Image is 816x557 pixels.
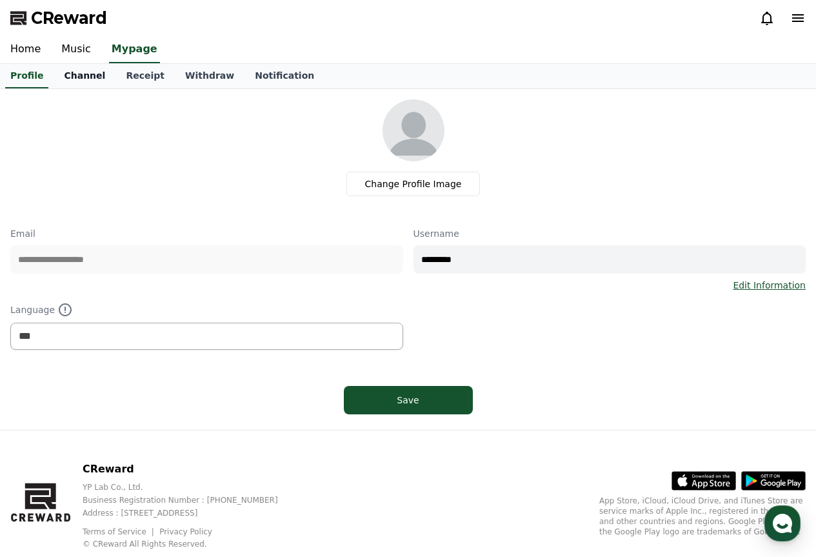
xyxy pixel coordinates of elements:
a: Edit Information [733,279,806,292]
p: Email [10,227,403,240]
p: Username [413,227,806,240]
a: Channel [54,64,115,88]
p: Language [10,302,403,318]
label: Change Profile Image [346,172,481,196]
a: Notification [244,64,324,88]
div: Save [370,394,447,407]
p: Business Registration Number : [PHONE_NUMBER] [83,495,299,505]
span: CReward [31,8,107,28]
a: CReward [10,8,107,28]
p: © CReward All Rights Reserved. [83,539,299,549]
span: Home [33,429,55,439]
a: Withdraw [175,64,244,88]
img: profile_image [383,99,444,161]
a: Profile [5,64,48,88]
span: Messages [107,429,145,440]
a: Terms of Service [83,527,156,536]
p: App Store, iCloud, iCloud Drive, and iTunes Store are service marks of Apple Inc., registered in ... [599,496,806,537]
span: Settings [191,429,223,439]
p: CReward [83,461,299,477]
p: YP Lab Co., Ltd. [83,482,299,492]
button: Save [344,386,473,414]
a: Privacy Policy [159,527,212,536]
a: Messages [85,409,166,441]
a: Home [4,409,85,441]
a: Settings [166,409,248,441]
a: Receipt [115,64,175,88]
p: Address : [STREET_ADDRESS] [83,508,299,518]
a: Music [51,36,101,63]
a: Mypage [109,36,160,63]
